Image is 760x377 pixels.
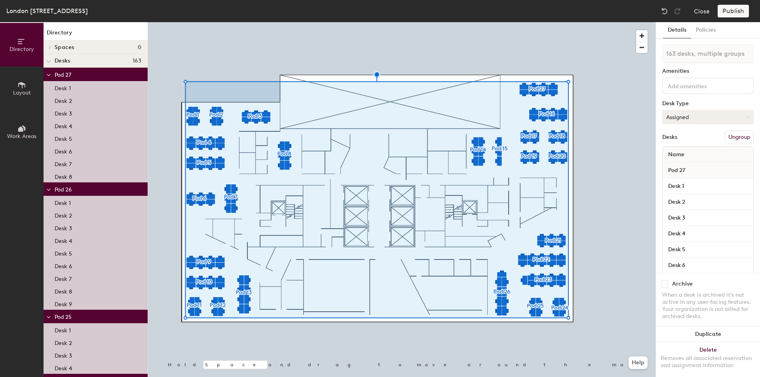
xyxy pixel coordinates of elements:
[662,110,754,124] button: Assigned
[664,212,752,224] input: Unnamed desk
[662,292,754,320] div: When a desk is archived it's not active in any user-facing features. Your organization is not bil...
[664,244,752,255] input: Unnamed desk
[656,326,760,342] button: Duplicate
[661,7,669,15] img: Undo
[55,210,72,219] p: Desk 2
[55,58,70,64] span: Desks
[664,163,689,178] span: Pod 27
[55,121,72,130] p: Desk 4
[664,148,688,162] span: Name
[55,337,72,347] p: Desk 2
[55,108,72,117] p: Desk 3
[672,281,693,287] div: Archive
[664,228,752,239] input: Unnamed desk
[55,363,72,372] p: Desk 4
[55,197,71,206] p: Desk 1
[55,325,71,334] p: Desk 1
[55,235,72,244] p: Desk 4
[725,131,754,144] button: Ungroup
[666,81,737,90] input: Add amenities
[55,286,72,295] p: Desk 8
[55,171,72,180] p: Desk 8
[691,22,720,38] button: Policies
[656,342,760,377] button: DeleteRemoves all associated reservation and assignment information
[55,299,72,308] p: Desk 9
[55,72,71,78] span: Pod 27
[694,5,710,17] button: Close
[55,133,72,142] p: Desk 5
[55,273,72,282] p: Desk 7
[662,68,754,74] div: Amenities
[55,83,71,92] p: Desk 1
[661,355,755,369] div: Removes all associated reservation and assignment information
[629,356,648,369] button: Help
[133,58,141,64] span: 163
[55,314,72,320] span: Pod 25
[13,89,31,96] span: Layout
[55,186,72,193] span: Pod 26
[55,44,74,51] span: Spaces
[55,261,72,270] p: Desk 6
[664,260,752,271] input: Unnamed desk
[662,134,677,140] div: Desks
[55,146,72,155] p: Desk 6
[664,181,752,192] input: Unnamed desk
[6,6,88,16] div: London [STREET_ADDRESS]
[663,22,691,38] button: Details
[138,44,141,51] span: 0
[55,223,72,232] p: Desk 3
[662,100,754,107] div: Desk Type
[664,197,752,208] input: Unnamed desk
[55,350,72,359] p: Desk 3
[9,46,34,53] span: Directory
[44,28,148,41] h1: Directory
[7,133,36,140] span: Work Areas
[55,159,72,168] p: Desk 7
[673,7,681,15] img: Redo
[55,95,72,104] p: Desk 2
[55,248,72,257] p: Desk 5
